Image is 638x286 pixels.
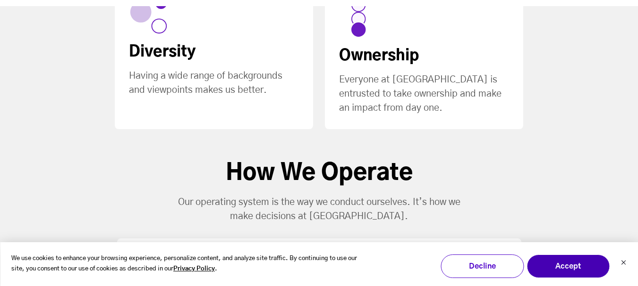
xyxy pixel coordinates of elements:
div: Our operating system is the way we conduct ourselves. It’s how we make decisions at [GEOGRAPHIC_D... [170,195,468,223]
a: Privacy Policy [173,264,215,275]
button: Accept [527,254,610,278]
p: We use cookies to enhance your browsing experience, personalize content, and analyze site traffic... [11,253,372,275]
div: Diversity [129,42,273,61]
div: Ownership [339,46,484,65]
button: Decline [441,254,524,278]
div: Having a wide range of backgrounds and viewpoints makes us better. [129,69,299,97]
div: Everyone at [GEOGRAPHIC_DATA] is entrusted to take ownership and make an impact from day one. [339,73,509,115]
button: Dismiss cookie banner [621,259,626,269]
div: How We Operate [117,159,521,188]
